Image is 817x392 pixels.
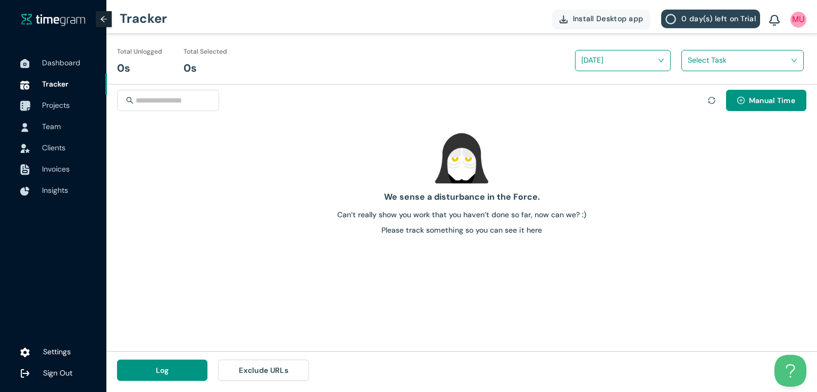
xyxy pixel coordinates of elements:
span: Projects [42,100,70,110]
span: search [126,97,134,104]
span: Sign Out [43,368,72,378]
span: Insights [42,185,68,195]
img: ProjectIcon [20,101,30,112]
span: 0 day(s) left on Trial [681,13,756,24]
button: Log [117,360,207,381]
span: Invoices [42,164,70,174]
h1: Total Unlogged [117,47,162,57]
iframe: Toggle Customer Support [774,355,806,387]
span: Exclude URLs [239,364,288,376]
h1: Can’t really show you work that you haven’t done so far, now can we? :) [111,209,813,220]
img: InsightsIcon [20,186,30,196]
span: Install Desktop app [573,13,644,24]
span: plus-circle [737,97,745,105]
span: Manual Time [749,95,795,106]
button: 0 day(s) left on Trial [661,10,760,28]
h1: 0s [184,60,197,76]
span: sync [708,97,715,104]
span: Log [156,364,169,376]
h1: Total Selected [184,47,227,57]
span: Clients [42,143,65,152]
img: UserIcon [790,12,806,28]
img: logOut.ca60ddd252d7bab9102ea2608abe0238.svg [20,369,30,378]
img: empty [435,132,488,185]
img: TimeTrackerIcon [20,80,30,90]
img: DownloadApp [560,15,568,23]
h1: Tracker [120,3,167,35]
img: settings.78e04af822cf15d41b38c81147b09f22.svg [20,347,30,358]
img: timegram [21,13,85,26]
button: Install Desktop app [552,10,651,28]
img: DashboardIcon [20,59,30,69]
span: arrow-left [100,15,107,23]
h1: Please track something so you can see it here [111,224,813,236]
button: plus-circleManual Time [726,90,806,111]
span: Tracker [42,79,69,89]
img: InvoiceIcon [20,144,30,153]
span: Dashboard [42,58,80,67]
img: BellIcon [769,15,780,27]
span: Team [42,122,61,131]
span: Settings [43,347,71,356]
img: UserIcon [20,123,30,132]
button: Exclude URLs [218,360,309,381]
h1: We sense a disturbance in the Force. [111,190,813,203]
h1: 0s [117,60,130,76]
img: InvoiceIcon [20,164,30,175]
